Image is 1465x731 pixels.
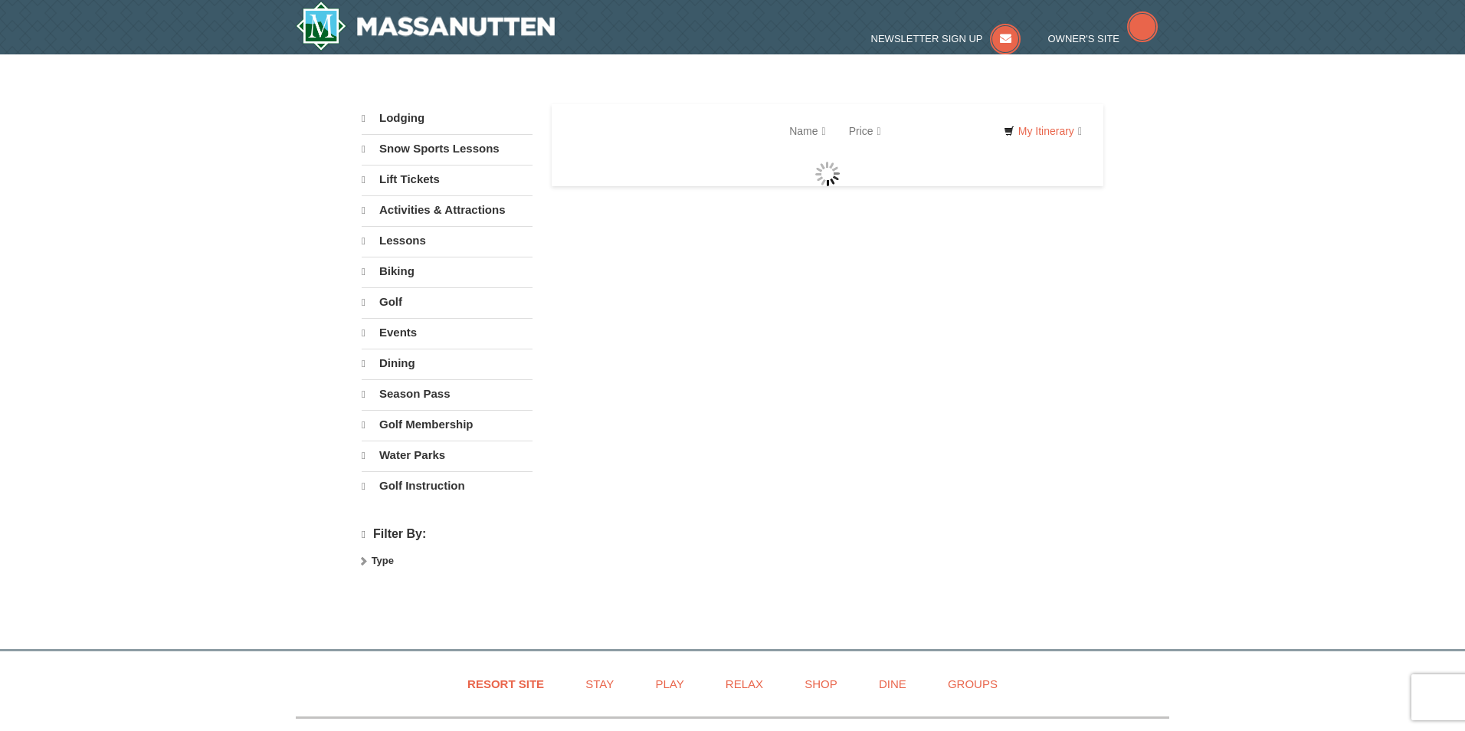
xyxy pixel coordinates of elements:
a: Activities & Attractions [362,195,533,225]
a: Dine [860,667,926,701]
a: Golf Membership [362,410,533,439]
a: Lift Tickets [362,165,533,194]
a: Biking [362,257,533,286]
h4: Filter By: [362,527,533,542]
a: Groups [929,667,1017,701]
a: Dining [362,349,533,378]
a: Massanutten Resort [296,2,555,51]
a: Relax [706,667,782,701]
a: Lessons [362,226,533,255]
a: Stay [566,667,633,701]
a: Name [778,116,837,146]
strong: Type [372,555,394,566]
img: Massanutten Resort Logo [296,2,555,51]
a: Events [362,318,533,347]
a: Play [636,667,703,701]
span: Newsletter Sign Up [871,33,983,44]
a: Resort Site [448,667,563,701]
a: My Itinerary [994,120,1092,143]
a: Golf Instruction [362,471,533,500]
a: Shop [785,667,857,701]
a: Lodging [362,104,533,133]
a: Snow Sports Lessons [362,134,533,163]
a: Water Parks [362,441,533,470]
a: Newsletter Sign Up [871,33,1021,44]
span: Owner's Site [1048,33,1120,44]
img: wait gif [815,162,840,186]
a: Season Pass [362,379,533,408]
a: Owner's Site [1048,33,1159,44]
a: Price [837,116,893,146]
a: Golf [362,287,533,316]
